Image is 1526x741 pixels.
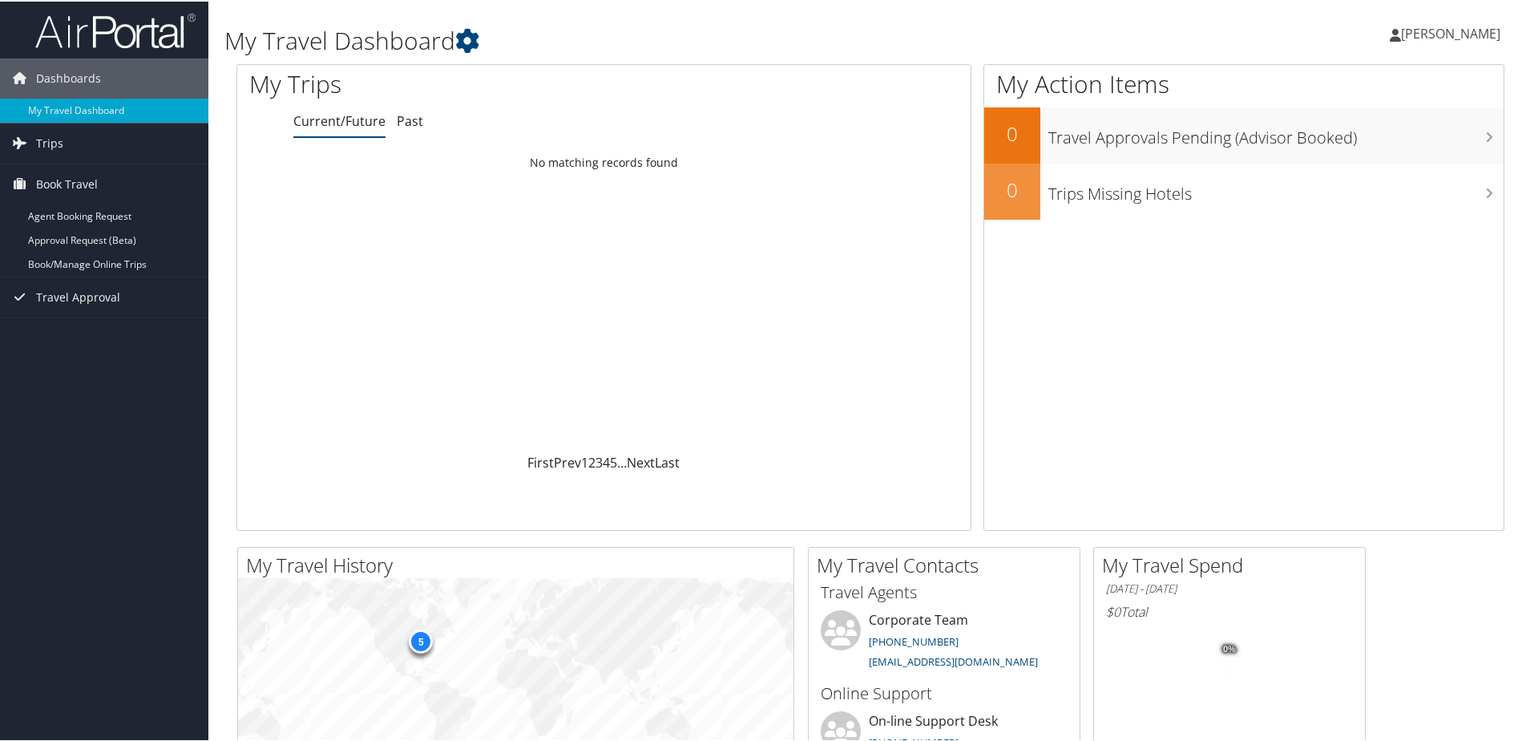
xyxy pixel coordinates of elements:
a: 0Travel Approvals Pending (Advisor Booked) [984,106,1504,162]
li: Corporate Team [813,609,1076,674]
a: [PERSON_NAME] [1390,8,1516,56]
span: $0 [1106,601,1120,619]
h2: My Travel Contacts [817,550,1080,577]
h2: 0 [984,175,1040,202]
img: airportal-logo.png [35,10,196,48]
h3: Online Support [821,681,1068,703]
h2: My Travel History [246,550,793,577]
h1: My Action Items [984,66,1504,99]
a: [PHONE_NUMBER] [869,633,959,647]
a: 3 [595,452,603,470]
a: 2 [588,452,595,470]
h1: My Trips [249,66,653,99]
span: … [617,452,627,470]
a: [EMAIL_ADDRESS][DOMAIN_NAME] [869,653,1038,667]
h3: Travel Approvals Pending (Advisor Booked) [1048,117,1504,148]
a: Last [655,452,680,470]
h6: Total [1106,601,1353,619]
a: First [527,452,554,470]
h6: [DATE] - [DATE] [1106,580,1353,595]
span: Dashboards [36,57,101,97]
a: Past [397,111,423,128]
a: 1 [581,452,588,470]
h3: Trips Missing Hotels [1048,173,1504,204]
a: 5 [610,452,617,470]
h2: 0 [984,119,1040,146]
span: Travel Approval [36,276,120,316]
a: 4 [603,452,610,470]
h2: My Travel Spend [1102,550,1365,577]
a: Prev [554,452,581,470]
a: 0Trips Missing Hotels [984,162,1504,218]
a: Current/Future [293,111,386,128]
span: [PERSON_NAME] [1401,23,1500,41]
a: Next [627,452,655,470]
div: 5 [409,627,433,651]
tspan: 0% [1223,643,1236,653]
h3: Travel Agents [821,580,1068,602]
span: Book Travel [36,163,98,203]
span: Trips [36,122,63,162]
td: No matching records found [237,147,971,176]
h1: My Travel Dashboard [224,22,1086,56]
